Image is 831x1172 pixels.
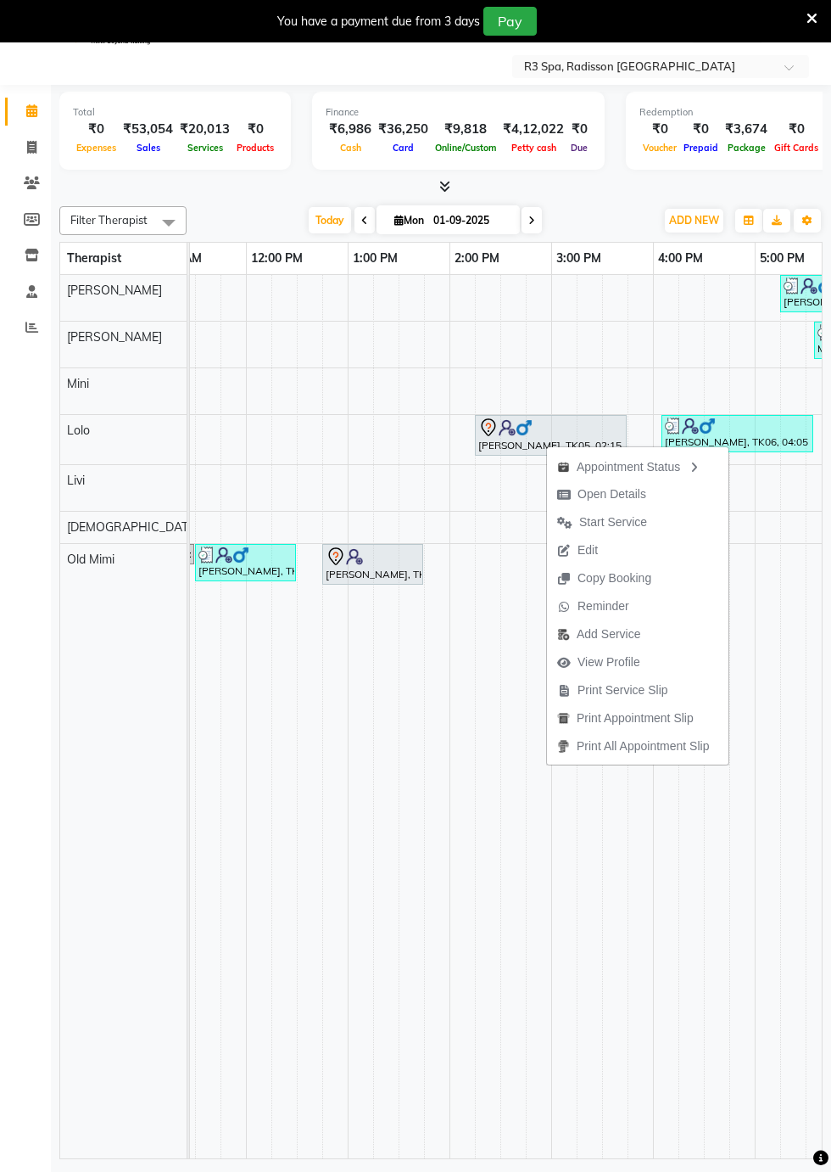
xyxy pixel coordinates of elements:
[567,142,591,154] span: Due
[389,142,417,154] span: Card
[337,142,365,154] span: Cash
[70,213,148,227] span: Filter Therapist
[326,105,591,120] div: Finance
[577,625,640,643] span: Add Service
[233,142,277,154] span: Products
[324,547,421,582] div: [PERSON_NAME], TK03, 12:45 PM-01:45 PM, Deep Tissue Repair Therapy 60 Min([DEMOGRAPHIC_DATA])
[184,142,226,154] span: Services
[639,120,680,139] div: ₹0
[326,120,375,139] div: ₹6,986
[67,552,114,567] span: Old Mimi
[450,246,504,271] a: 2:00 PM
[432,120,499,139] div: ₹9,818
[663,418,811,450] div: [PERSON_NAME], TK06, 04:05 PM-05:35 PM, Deep Tissue Repair Therapy 90 Min([DEMOGRAPHIC_DATA])
[67,519,199,535] span: [DEMOGRAPHIC_DATA]
[349,246,402,271] a: 1:00 PM
[771,120,822,139] div: ₹0
[67,376,89,391] span: Mini
[477,418,625,453] div: [PERSON_NAME], TK05, 02:15 PM-03:45 PM, Deep Tissue Repair Therapy 90 Min([DEMOGRAPHIC_DATA])
[665,209,723,233] button: ADD NEW
[724,142,769,154] span: Package
[67,283,162,298] span: [PERSON_NAME]
[680,120,722,139] div: ₹0
[197,547,294,579] div: [PERSON_NAME], TK01, 11:30 AM-12:30 PM, Sensory Rejuvne Aromatherapy 60 Min([DEMOGRAPHIC_DATA])
[669,214,719,227] span: ADD NEW
[577,541,598,559] span: Edit
[552,246,605,271] a: 3:00 PM
[120,120,176,139] div: ₹53,054
[233,120,277,139] div: ₹0
[73,120,120,139] div: ₹0
[567,120,591,139] div: ₹0
[577,597,629,615] span: Reminder
[508,142,560,154] span: Petty cash
[771,142,822,154] span: Gift Cards
[579,513,647,531] span: Start Service
[547,451,728,480] div: Appointment Status
[557,461,570,474] img: apt_status.png
[577,485,646,503] span: Open Details
[680,142,722,154] span: Prepaid
[428,208,513,233] input: 2025-09-01
[577,681,668,699] span: Print Service Slip
[722,120,771,139] div: ₹3,674
[499,120,567,139] div: ₹4,12,022
[176,120,233,139] div: ₹20,013
[309,207,351,233] span: Today
[73,105,277,120] div: Total
[577,569,651,587] span: Copy Booking
[577,709,694,727] span: Print Appointment Slip
[133,142,164,154] span: Sales
[432,142,499,154] span: Online/Custom
[577,653,640,671] span: View Profile
[557,628,570,641] img: add-service.png
[577,737,709,755] span: Print All Appointment Slip
[639,142,680,154] span: Voucher
[67,250,121,266] span: Therapist
[67,423,90,438] span: Lolo
[73,142,120,154] span: Expenses
[277,13,480,31] div: You have a payment due from 3 days
[654,246,707,271] a: 4:00 PM
[483,7,537,36] button: Pay
[67,329,162,345] span: [PERSON_NAME]
[557,740,570,753] img: printall.png
[375,120,432,139] div: ₹36,250
[67,473,85,488] span: Livi
[557,712,570,725] img: printapt.png
[390,214,428,227] span: Mon
[756,246,809,271] a: 5:00 PM
[247,246,307,271] a: 12:00 PM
